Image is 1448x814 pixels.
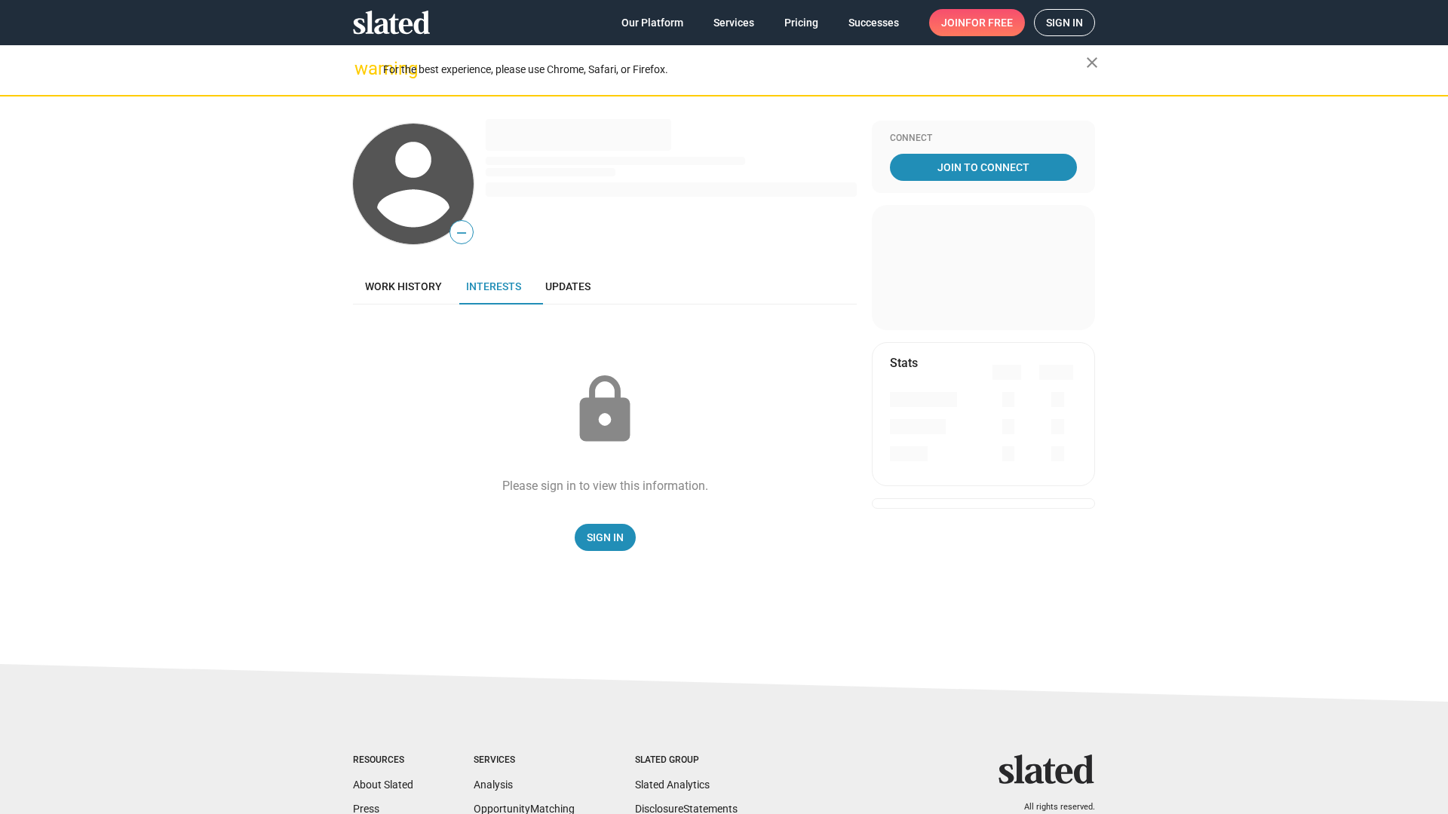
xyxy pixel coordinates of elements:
[635,779,710,791] a: Slated Analytics
[890,355,918,371] mat-card-title: Stats
[450,223,473,243] span: —
[621,9,683,36] span: Our Platform
[354,60,373,78] mat-icon: warning
[893,154,1074,181] span: Join To Connect
[772,9,830,36] a: Pricing
[929,9,1025,36] a: Joinfor free
[545,280,591,292] span: Updates
[502,478,708,494] div: Please sign in to view this information.
[1083,54,1101,72] mat-icon: close
[575,524,636,551] a: Sign In
[383,60,1086,80] div: For the best experience, please use Chrome, Safari, or Firefox.
[848,9,899,36] span: Successes
[454,268,533,304] a: Interests
[353,268,454,304] a: Work history
[365,280,442,292] span: Work history
[609,9,695,36] a: Our Platform
[466,280,521,292] span: Interests
[533,268,603,304] a: Updates
[701,9,766,36] a: Services
[353,754,413,767] div: Resources
[1046,10,1083,35] span: Sign in
[474,754,575,767] div: Services
[587,524,624,551] span: Sign In
[635,754,738,767] div: Slated Group
[567,372,643,448] mat-icon: lock
[890,154,1077,181] a: Join To Connect
[1034,9,1095,36] a: Sign in
[890,133,1077,145] div: Connect
[836,9,911,36] a: Successes
[474,779,513,791] a: Analysis
[713,9,754,36] span: Services
[784,9,818,36] span: Pricing
[941,9,1013,36] span: Join
[965,9,1013,36] span: for free
[353,779,413,791] a: About Slated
